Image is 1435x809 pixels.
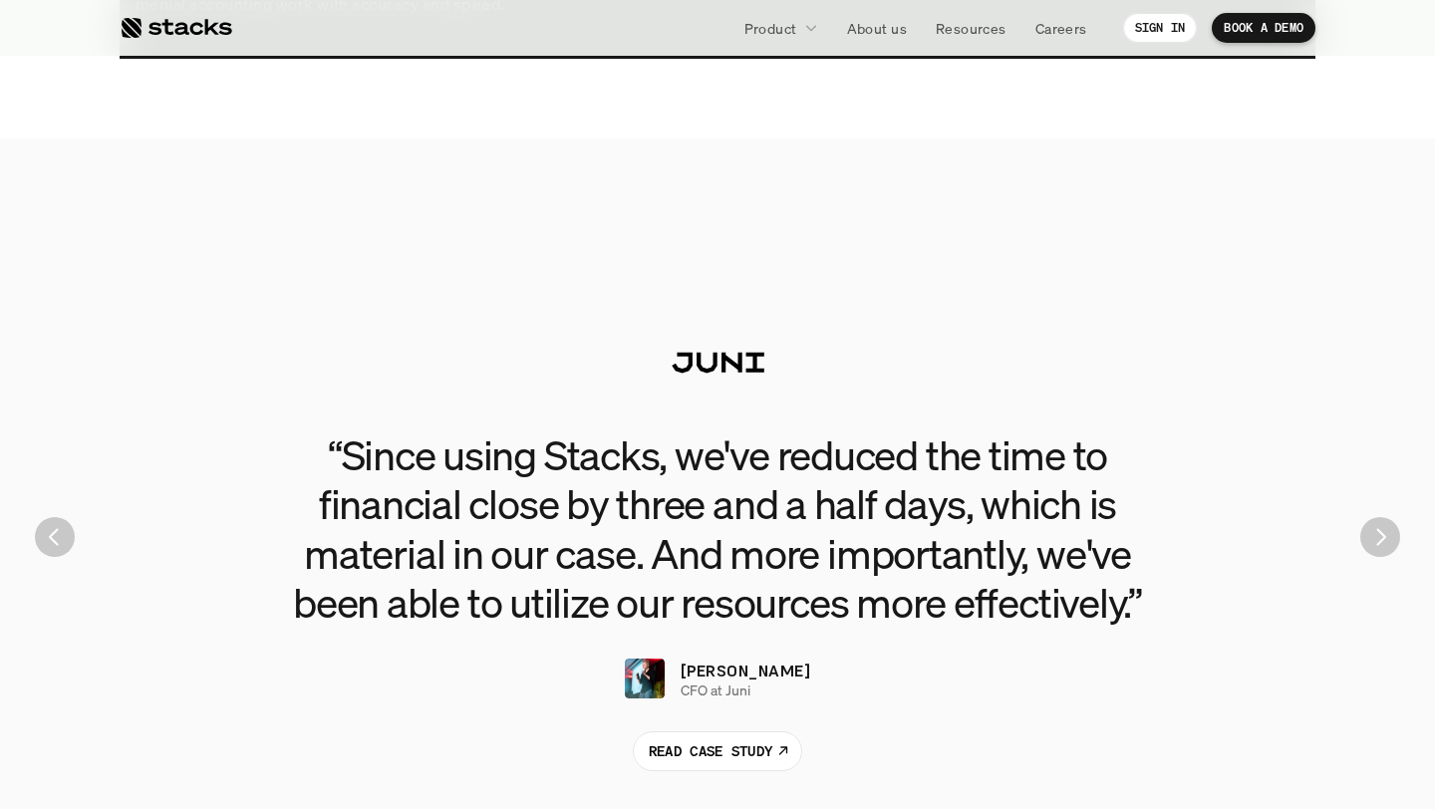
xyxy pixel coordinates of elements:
[744,18,797,39] p: Product
[1135,21,1186,35] p: SIGN IN
[1023,10,1099,46] a: Careers
[1123,13,1198,43] a: SIGN IN
[924,10,1018,46] a: Resources
[936,18,1006,39] p: Resources
[681,659,810,682] p: [PERSON_NAME]
[681,682,750,699] p: CFO at Juni
[1035,18,1087,39] p: Careers
[1360,517,1400,557] img: Next Arrow
[1360,517,1400,557] button: Next
[1212,13,1315,43] a: BOOK A DEMO
[269,430,1166,627] h3: “Since using Stacks, we've reduced the time to financial close by three and a half days, which is...
[35,517,75,557] img: Back Arrow
[835,10,919,46] a: About us
[1224,21,1303,35] p: BOOK A DEMO
[847,18,907,39] p: About us
[35,517,75,557] button: Previous
[235,461,323,475] a: Privacy Policy
[649,740,772,761] p: READ CASE STUDY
